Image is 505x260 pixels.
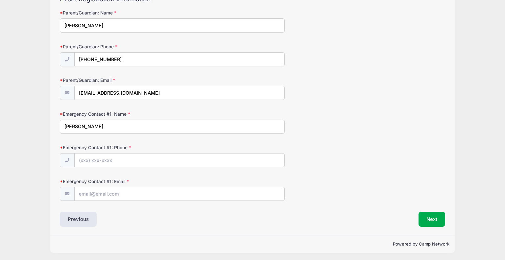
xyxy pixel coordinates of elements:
input: (xxx) xxx-xxxx [74,153,285,167]
label: Parent/Guardian: Phone [60,43,188,50]
p: Powered by Camp Network [56,241,449,248]
label: Emergency Contact #1: Email [60,178,188,185]
button: Previous [60,212,97,227]
label: Emergency Contact #1: Name [60,111,188,117]
input: email@email.com [74,86,285,100]
label: Parent/Guardian: Name [60,10,188,16]
input: email@email.com [74,187,285,201]
label: Parent/Guardian: Email [60,77,188,83]
input: (xxx) xxx-xxxx [74,52,285,66]
label: Emergency Contact #1: Phone [60,144,188,151]
button: Next [419,212,445,227]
